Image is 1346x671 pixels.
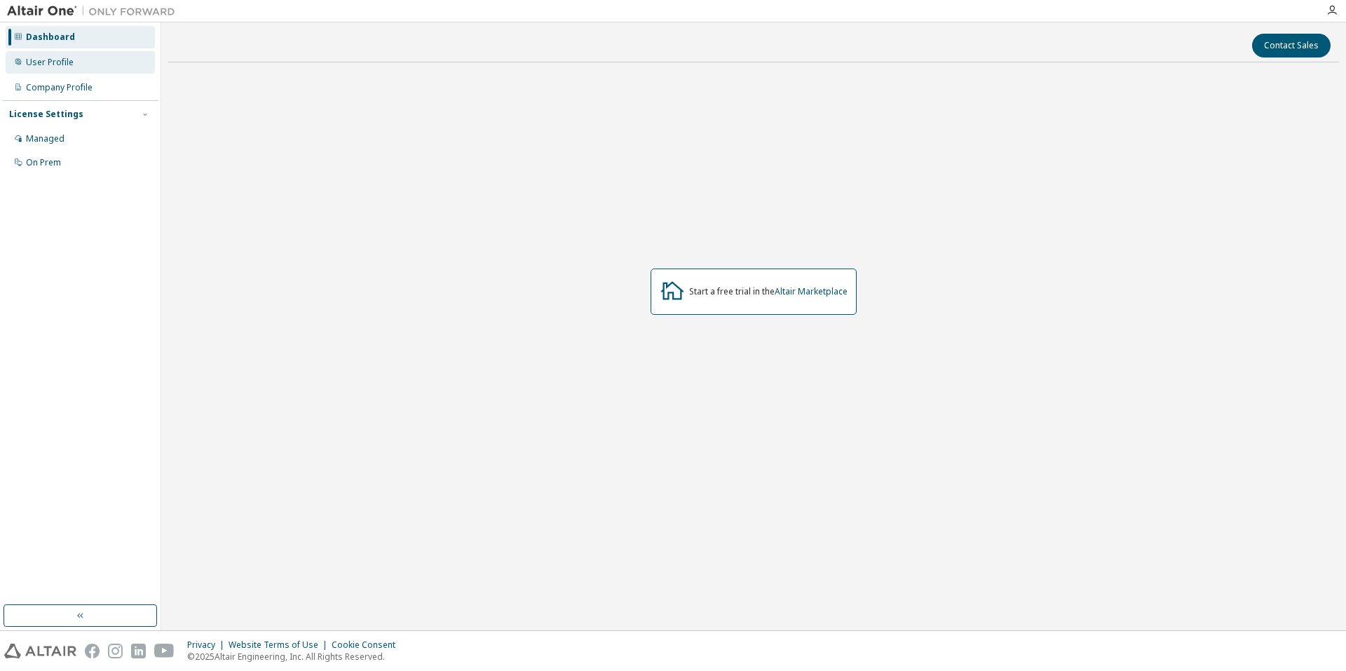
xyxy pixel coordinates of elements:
div: Cookie Consent [332,639,404,651]
img: linkedin.svg [131,644,146,658]
img: youtube.svg [154,644,175,658]
img: Altair One [7,4,182,18]
div: License Settings [9,109,83,120]
button: Contact Sales [1252,34,1331,57]
div: Start a free trial in the [689,286,848,297]
img: altair_logo.svg [4,644,76,658]
div: Company Profile [26,82,93,93]
div: Managed [26,133,64,144]
img: instagram.svg [108,644,123,658]
p: © 2025 Altair Engineering, Inc. All Rights Reserved. [187,651,404,663]
div: Dashboard [26,32,75,43]
a: Altair Marketplace [775,285,848,297]
img: facebook.svg [85,644,100,658]
div: Website Terms of Use [229,639,332,651]
div: On Prem [26,157,61,168]
div: User Profile [26,57,74,68]
div: Privacy [187,639,229,651]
